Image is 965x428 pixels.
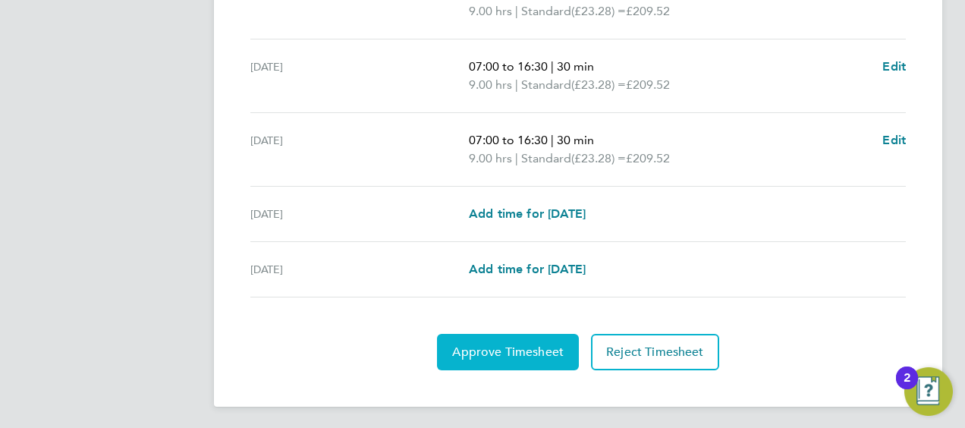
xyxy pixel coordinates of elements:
[882,133,906,147] span: Edit
[469,59,548,74] span: 07:00 to 16:30
[469,151,512,165] span: 9.00 hrs
[469,205,586,223] a: Add time for [DATE]
[515,4,518,18] span: |
[515,77,518,92] span: |
[882,59,906,74] span: Edit
[469,133,548,147] span: 07:00 to 16:30
[521,76,571,94] span: Standard
[469,4,512,18] span: 9.00 hrs
[250,131,469,168] div: [DATE]
[557,59,594,74] span: 30 min
[250,58,469,94] div: [DATE]
[904,378,910,398] div: 2
[469,206,586,221] span: Add time for [DATE]
[626,77,670,92] span: £209.52
[571,77,626,92] span: (£23.28) =
[437,334,579,370] button: Approve Timesheet
[904,367,953,416] button: Open Resource Center, 2 new notifications
[469,260,586,279] a: Add time for [DATE]
[557,133,594,147] span: 30 min
[571,4,626,18] span: (£23.28) =
[882,58,906,76] a: Edit
[591,334,719,370] button: Reject Timesheet
[571,151,626,165] span: (£23.28) =
[469,77,512,92] span: 9.00 hrs
[626,4,670,18] span: £209.52
[452,345,564,360] span: Approve Timesheet
[551,59,554,74] span: |
[882,131,906,149] a: Edit
[250,205,469,223] div: [DATE]
[469,262,586,276] span: Add time for [DATE]
[521,149,571,168] span: Standard
[250,260,469,279] div: [DATE]
[521,2,571,20] span: Standard
[606,345,704,360] span: Reject Timesheet
[626,151,670,165] span: £209.52
[551,133,554,147] span: |
[515,151,518,165] span: |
